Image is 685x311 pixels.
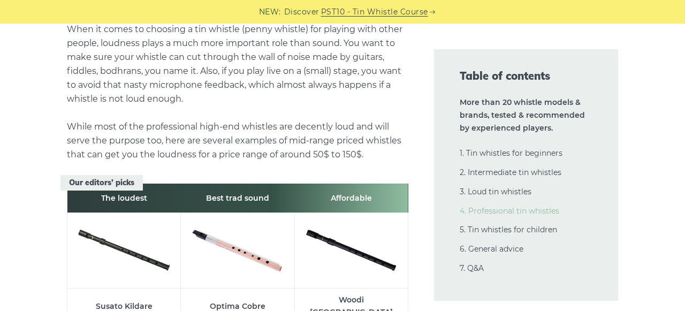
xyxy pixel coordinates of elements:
a: 4. Professional tin whistles [460,206,559,216]
strong: More than 20 whistle models & brands, tested & recommended by experienced players. [460,97,585,133]
a: PST10 - Tin Whistle Course [321,6,428,18]
img: Optima Cobre Tin Whistle Preview [192,218,283,279]
span: NEW: [259,6,281,18]
a: 3. Loud tin whistles [460,187,531,196]
p: When it comes to choosing a tin whistle (penny whistle) for playing with other people, loudness p... [67,22,408,162]
span: Table of contents [460,69,592,84]
img: Susato Kildare Tin Whistle Preview [78,218,170,279]
img: Woodi Tin Whistle Set Preview [306,218,397,279]
th: Affordable [294,184,408,213]
a: 2. Intermediate tin whistles [460,168,561,177]
th: Best trad sound [181,184,294,213]
span: Discover [284,6,319,18]
th: The loudest [67,184,181,213]
a: 5. Tin whistles for children [460,225,557,234]
a: 1. Tin whistles for beginners [460,148,562,158]
a: 6. General advice [460,244,523,254]
a: 7. Q&A [460,263,484,273]
span: Our editors’ picks [60,175,143,191]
